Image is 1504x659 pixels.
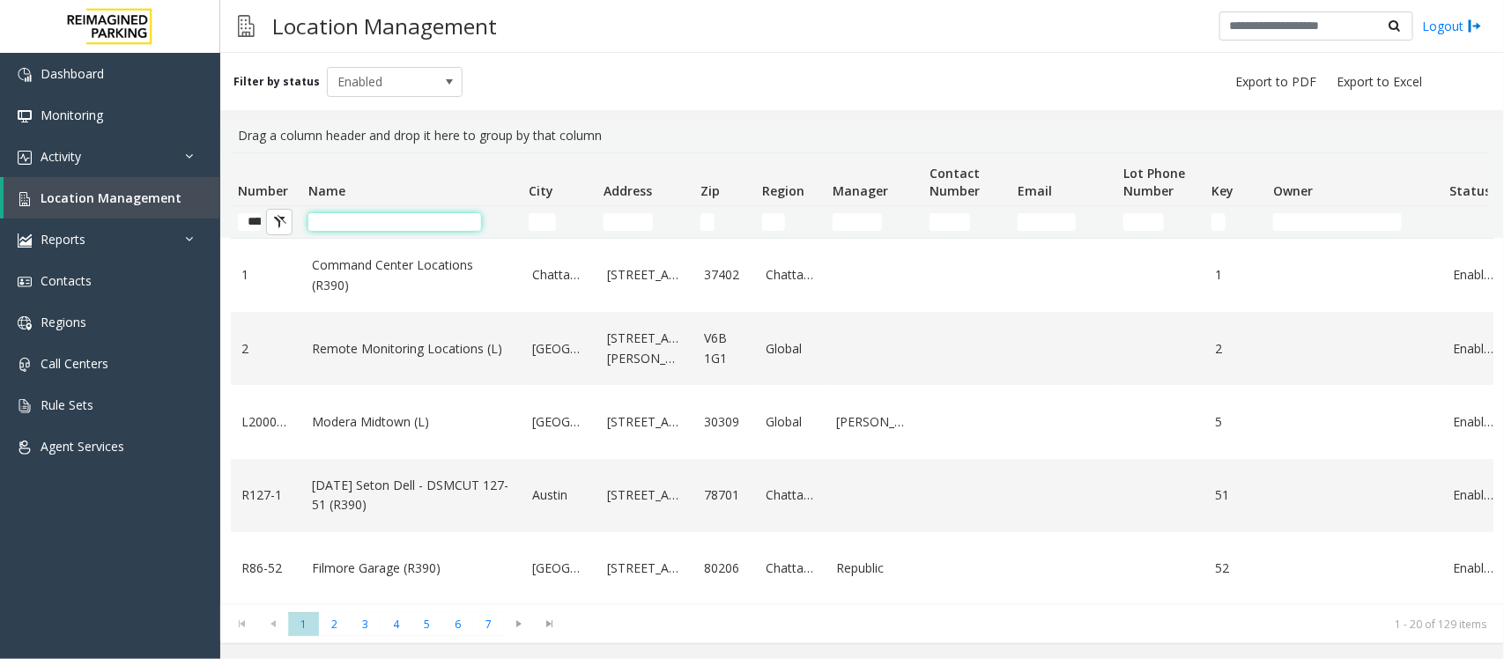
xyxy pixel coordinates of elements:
[301,206,522,238] td: Name Filter
[922,206,1011,238] td: Contact Number Filter
[607,265,683,285] a: [STREET_ADDRESS]
[504,611,535,636] span: Go to the next page
[833,182,888,199] span: Manager
[607,329,683,368] a: [STREET_ADDRESS][PERSON_NAME]
[18,233,32,248] img: 'icon'
[312,476,511,515] a: [DATE] Seton Dell - DSMCUT 127-51 (R390)
[700,213,715,231] input: Zip Filter
[1018,213,1076,231] input: Email Filter
[18,68,32,82] img: 'icon'
[1215,412,1256,432] a: 5
[1273,213,1402,231] input: Owner Filter
[41,396,93,413] span: Rule Sets
[522,206,596,238] td: City Filter
[704,412,745,432] a: 30309
[41,272,92,289] span: Contacts
[308,213,481,231] input: Name Filter
[312,255,511,295] a: Command Center Locations (R390)
[532,559,586,578] a: [GEOGRAPHIC_DATA]
[766,485,815,505] a: Chattanooga
[473,612,504,636] span: Page 7
[1453,339,1493,359] a: Enabled
[241,339,291,359] a: 2
[18,316,32,330] img: 'icon'
[312,339,511,359] a: Remote Monitoring Locations (L)
[238,213,261,231] input: Number Filter
[535,611,566,636] span: Go to the last page
[1123,213,1164,231] input: Lot Phone Number Filter
[766,559,815,578] a: Chattanooga
[704,559,745,578] a: 80206
[529,213,556,231] input: City Filter
[766,412,815,432] a: Global
[241,559,291,578] a: R86-52
[241,485,291,505] a: R127-1
[411,612,442,636] span: Page 5
[41,355,108,372] span: Call Centers
[18,192,32,206] img: 'icon'
[607,412,683,432] a: [STREET_ADDRESS]
[1266,206,1442,238] td: Owner Filter
[442,612,473,636] span: Page 6
[41,438,124,455] span: Agent Services
[693,206,755,238] td: Zip Filter
[532,265,586,285] a: Chattanooga
[241,412,291,432] a: L20000500
[766,265,815,285] a: Chattanooga
[18,275,32,289] img: 'icon'
[319,612,350,636] span: Page 2
[762,182,804,199] span: Region
[18,358,32,372] img: 'icon'
[41,314,86,330] span: Regions
[18,151,32,165] img: 'icon'
[704,485,745,505] a: 78701
[532,412,586,432] a: [GEOGRAPHIC_DATA]
[308,182,345,199] span: Name
[755,206,826,238] td: Region Filter
[700,182,720,199] span: Zip
[607,559,683,578] a: [STREET_ADDRESS]
[1235,73,1316,91] span: Export to PDF
[4,177,220,218] a: Location Management
[766,339,815,359] a: Global
[930,165,980,199] span: Contact Number
[1337,73,1422,91] span: Export to Excel
[833,213,882,231] input: Manager Filter
[1011,206,1116,238] td: Email Filter
[1211,213,1226,231] input: Key Filter
[607,485,683,505] a: [STREET_ADDRESS]
[529,182,553,199] span: City
[263,4,506,48] h3: Location Management
[704,265,745,285] a: 37402
[604,182,652,199] span: Address
[1468,17,1482,35] img: logout
[18,399,32,413] img: 'icon'
[233,74,320,90] label: Filter by status
[1453,559,1493,578] a: Enabled
[826,206,922,238] td: Manager Filter
[312,412,511,432] a: Modera Midtown (L)
[538,617,562,631] span: Go to the last page
[1211,182,1234,199] span: Key
[1442,153,1504,206] th: Status
[1422,17,1482,35] a: Logout
[312,559,511,578] a: Filmore Garage (R390)
[241,265,291,285] a: 1
[288,612,319,636] span: Page 1
[508,617,531,631] span: Go to the next page
[1215,339,1256,359] a: 2
[1330,70,1429,94] button: Export to Excel
[532,339,586,359] a: [GEOGRAPHIC_DATA]
[238,4,255,48] img: pageIcon
[576,617,1486,632] kendo-pager-info: 1 - 20 of 129 items
[350,612,381,636] span: Page 3
[1228,70,1323,94] button: Export to PDF
[836,559,912,578] a: Republic
[1215,265,1256,285] a: 1
[1116,206,1204,238] td: Lot Phone Number Filter
[596,206,693,238] td: Address Filter
[220,152,1504,603] div: Data table
[1204,206,1266,238] td: Key Filter
[238,182,288,199] span: Number
[231,206,301,238] td: Number Filter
